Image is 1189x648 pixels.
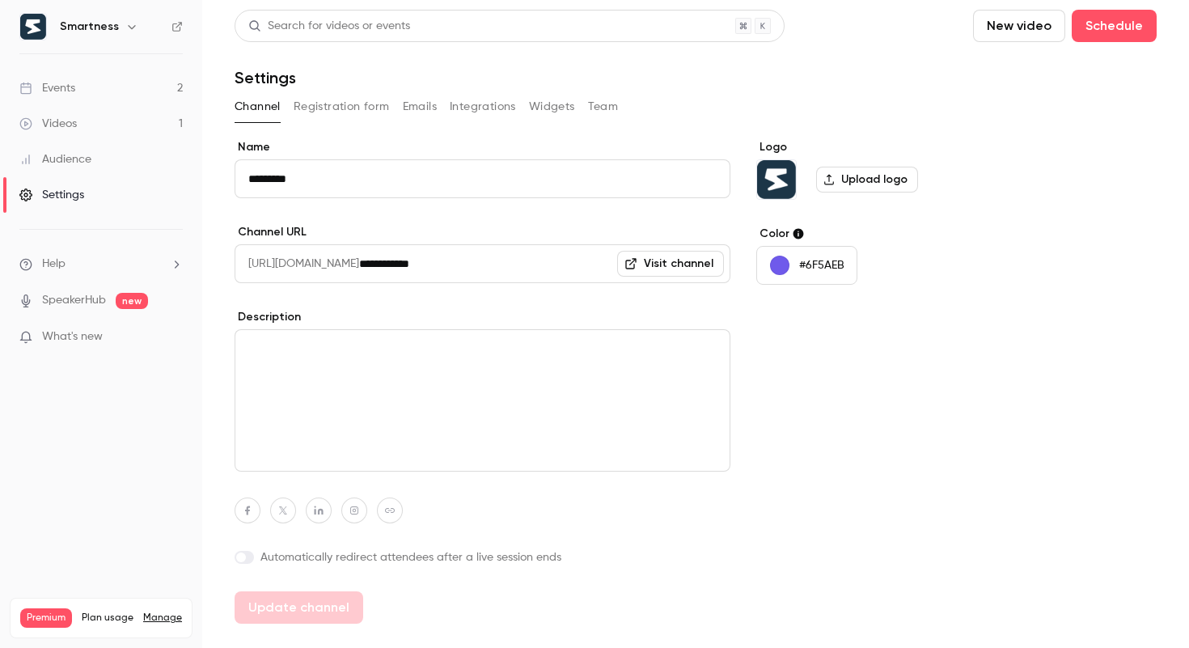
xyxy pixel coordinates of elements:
[19,80,75,96] div: Events
[19,187,84,203] div: Settings
[1072,10,1157,42] button: Schedule
[235,68,296,87] h1: Settings
[235,94,281,120] button: Channel
[19,116,77,132] div: Videos
[450,94,516,120] button: Integrations
[42,256,66,273] span: Help
[42,292,106,309] a: SpeakerHub
[294,94,390,120] button: Registration form
[756,139,1005,200] section: Logo
[82,612,133,625] span: Plan usage
[20,14,46,40] img: Smartness
[756,246,857,285] button: #6F5AEB
[20,608,72,628] span: Premium
[42,328,103,345] span: What's new
[403,94,437,120] button: Emails
[757,160,796,199] img: Smartness
[19,256,183,273] li: help-dropdown-opener
[799,257,844,273] p: #6F5AEB
[756,139,1005,155] label: Logo
[235,309,730,325] label: Description
[588,94,619,120] button: Team
[235,244,359,283] span: [URL][DOMAIN_NAME]
[617,251,724,277] a: Visit channel
[143,612,182,625] a: Manage
[116,293,148,309] span: new
[235,224,730,240] label: Channel URL
[235,139,730,155] label: Name
[529,94,575,120] button: Widgets
[756,226,1005,242] label: Color
[816,167,918,193] label: Upload logo
[235,549,730,565] label: Automatically redirect attendees after a live session ends
[19,151,91,167] div: Audience
[248,18,410,35] div: Search for videos or events
[60,19,119,35] h6: Smartness
[973,10,1065,42] button: New video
